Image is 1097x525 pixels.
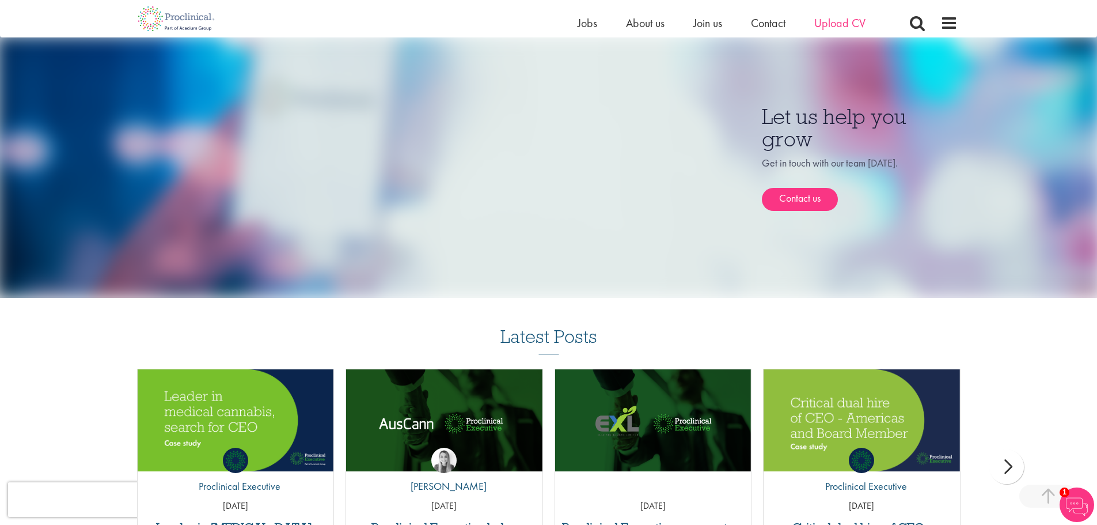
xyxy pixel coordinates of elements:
a: Link to a post [138,369,334,471]
a: Jobs [578,16,597,31]
p: Proclinical Executive [817,479,907,494]
h3: Let us help you grow [762,105,958,150]
a: Upload CV [814,16,866,31]
h3: Latest Posts [500,327,597,354]
span: 1 [1060,488,1069,497]
a: Link to a post [346,369,542,471]
a: Join us [693,16,722,31]
img: Chatbot [1060,488,1094,522]
p: [DATE] [555,500,751,513]
div: Get in touch with our team [DATE]. [762,156,958,211]
a: Proclinical Executive Proclinical Executive [817,448,907,500]
a: Link to a post [555,369,751,471]
a: Link to a post [764,369,960,471]
a: About us [626,16,665,31]
a: Proclinical Executive Proclinical Executive [190,448,280,500]
img: Proclinical Executive [849,448,874,473]
p: [DATE] [764,500,960,513]
p: [DATE] [346,500,542,513]
iframe: reCAPTCHA [8,482,155,517]
a: Hannah Burke [PERSON_NAME] [402,448,487,500]
a: Contact [751,16,785,31]
p: Proclinical Executive [190,479,280,494]
div: next [989,450,1024,484]
p: [PERSON_NAME] [402,479,487,494]
img: Hannah Burke [431,448,457,473]
a: Contact us [762,188,838,211]
img: Proclinical Executive [223,448,248,473]
p: [DATE] [138,500,334,513]
img: Proclinical Executive secures appointment of two C-level hires for Elixinol Global [555,369,751,472]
